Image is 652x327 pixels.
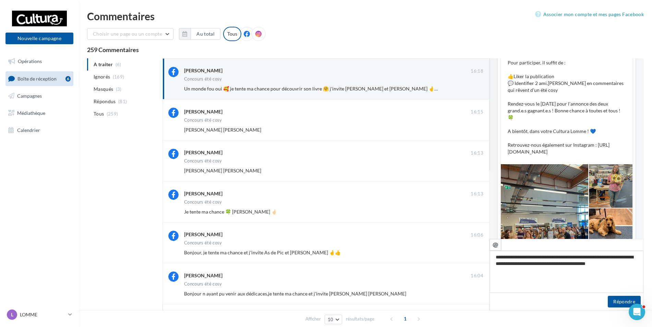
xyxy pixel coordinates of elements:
span: (169) [113,74,124,80]
a: Médiathèque [4,106,75,120]
span: 16:06 [471,232,483,238]
div: Concours été cosy [184,241,222,245]
span: Afficher [305,316,321,322]
div: Concours été cosy [184,282,222,286]
span: (3) [116,86,122,92]
button: @ [490,239,501,251]
p: [CONCOURS] Suite au succès fou de la dédicace de [PERSON_NAME] le [DATE], votre Cultura Lomme vou... [508,25,626,155]
button: Au total [179,28,220,40]
div: [PERSON_NAME] [184,67,222,74]
div: Concours été cosy [184,77,222,81]
button: Au total [191,28,220,40]
span: 10 [328,317,334,322]
p: LOMME [20,311,65,318]
span: Bonjour n ayant pu venir aux dédicaces,je tente ma chance et j'invite [PERSON_NAME] [PERSON_NAME] [184,291,406,296]
div: 259 Commentaires [87,47,644,53]
span: [PERSON_NAME] [PERSON_NAME] [184,168,261,173]
a: Associer mon compte et mes pages Facebook [535,10,644,19]
span: 16:13 [471,150,483,156]
button: Nouvelle campagne [5,33,73,44]
iframe: Intercom live chat [629,304,645,320]
span: 16:18 [471,68,483,74]
span: Choisir une page ou un compte [93,31,162,37]
span: Masqués [94,86,113,93]
button: 10 [325,315,342,324]
a: L LOMME [5,308,73,321]
div: Tous [223,27,241,41]
span: résultats/page [346,316,374,322]
span: Calendrier [17,127,40,133]
div: Concours été cosy [184,118,222,122]
button: Répondre [608,296,641,307]
span: Je tente ma chance 🍀 [PERSON_NAME] 🤞🏻 [184,209,277,215]
span: (81) [118,99,127,104]
div: Concours été cosy [184,200,222,204]
span: Campagnes [17,93,42,99]
span: 1 [400,313,411,324]
span: Ignorés [94,73,110,80]
div: Commentaires [87,11,644,21]
a: Campagnes [4,89,75,103]
div: Concours été cosy [184,159,222,163]
div: [PERSON_NAME] [184,231,222,238]
div: 6 [65,76,71,82]
span: Répondus [94,98,116,105]
a: Boîte de réception6 [4,71,75,86]
div: [PERSON_NAME] [184,190,222,197]
span: (259) [107,111,118,117]
div: [PERSON_NAME] [184,272,222,279]
span: Opérations [18,58,42,64]
span: Boîte de réception [17,75,57,81]
div: [PERSON_NAME] [184,108,222,115]
span: 16:04 [471,273,483,279]
span: Médiathèque [17,110,45,116]
i: @ [493,241,498,247]
div: [PERSON_NAME] [184,149,222,156]
a: Opérations [4,54,75,69]
button: Choisir une page ou un compte [87,28,173,40]
span: 16:15 [471,109,483,115]
a: Calendrier [4,123,75,137]
span: Un monde fou oui 🥰 je tente ma chance pour découvrir son livre 🤗 j'invite [PERSON_NAME] et [PERSO... [184,86,440,92]
span: [PERSON_NAME] [PERSON_NAME] [184,127,261,133]
span: 16:13 [471,191,483,197]
span: Tous [94,110,104,117]
span: L [11,311,13,318]
span: Bonjour, je tente ma chance et j'invite As de Pic et [PERSON_NAME] 🤞👍 [184,250,341,255]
